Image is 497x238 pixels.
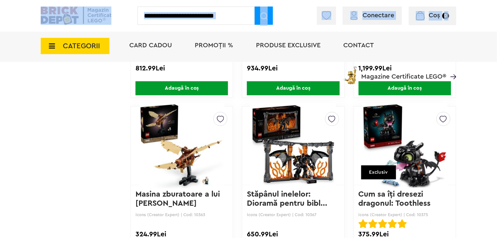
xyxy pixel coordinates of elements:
span: Adaugă în coș [247,81,339,95]
span: Conectare [362,12,394,19]
p: Icons (Creator Expert) | Cod: 10363 [135,212,228,217]
a: Masina zburatoare a lui [PERSON_NAME] [135,190,222,207]
p: Icons (Creator Expert) | Cod: 10367 [247,212,339,217]
img: Cum sa îţi dresezi dragonul: Toothless [362,100,447,191]
img: Stăpânul inelelor: Dioramă pentru bibliotecă cu un Balrog [250,100,336,191]
a: Cum sa îţi dresezi dragonul: Toothless [359,190,431,207]
span: Adaugă în coș [135,81,228,95]
a: Contact [343,42,374,49]
a: PROMOȚII % [195,42,233,49]
img: Masina zburatoare a lui Leonardo da Vinci [139,100,224,191]
div: Exclusiv [361,165,396,179]
a: Conectare [350,12,394,19]
p: Icons (Creator Expert) | Cod: 10375 [359,212,451,217]
a: Adaugă în coș [242,81,344,95]
a: Card Cadou [129,42,172,49]
img: Evaluare cu stele [388,219,397,228]
img: Evaluare cu stele [368,219,377,228]
a: Adaugă în coș [354,81,456,95]
span: Magazine Certificate LEGO® [361,65,446,80]
span: CATEGORII [63,42,100,50]
small: 0 [442,12,449,19]
span: Coș [429,12,440,19]
img: Evaluare cu stele [359,219,368,228]
a: Magazine Certificate LEGO® [446,65,456,71]
a: Stăpânul inelelor: Dioramă pentru bibl... [247,190,327,207]
img: Evaluare cu stele [398,219,407,228]
span: Adaugă în coș [359,81,451,95]
a: Adaugă în coș [131,81,233,95]
img: Evaluare cu stele [378,219,387,228]
a: Produse exclusive [256,42,320,49]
